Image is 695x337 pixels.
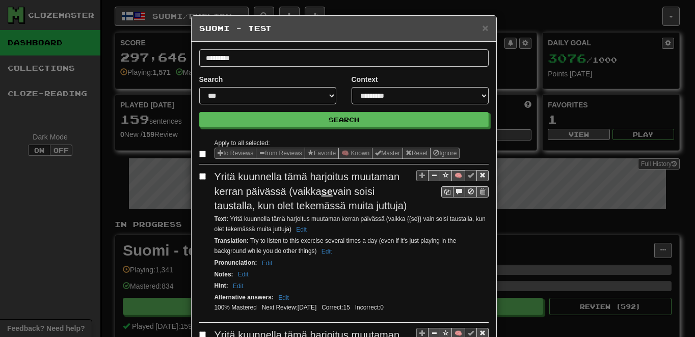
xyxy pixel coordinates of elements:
[212,303,259,312] li: 100% Mastered
[215,294,274,301] strong: Alternative answers :
[322,186,333,197] u: se
[215,171,407,211] span: Yritä kuunnella tämä harjoitus muutaman kerran päivässä (vaikka vain soisi taustalla, kun olet te...
[430,148,460,159] button: Ignore
[215,259,257,266] strong: Pronunciation :
[215,148,257,159] button: to Reviews
[318,246,335,257] button: Edit
[215,282,228,289] strong: Hint :
[215,237,457,255] small: Try to listen to this exercise several times a day (even if it's just playing in the background w...
[199,74,223,85] label: Search
[353,303,386,312] li: Incorrect: 0
[230,280,247,292] button: Edit
[416,170,489,198] div: Sentence controls
[256,148,305,159] button: from Reviews
[215,139,270,147] small: Apply to all selected:
[482,22,488,33] button: Close
[451,170,465,181] button: 🧠
[215,237,249,244] strong: Translation :
[441,186,489,198] div: Sentence controls
[275,292,292,303] button: Edit
[259,258,276,269] button: Edit
[259,303,319,312] li: Next Review: [DATE]
[235,269,252,280] button: Edit
[215,148,460,159] div: Sentence options
[215,271,233,278] strong: Notes :
[215,215,229,222] strong: Text :
[403,148,431,159] button: Reset
[338,148,372,159] button: 🧠 Known
[199,23,489,34] h5: Suomi - test
[293,224,310,235] button: Edit
[372,148,403,159] button: Master
[352,74,378,85] label: Context
[215,215,486,233] small: Yritä kuunnella tämä harjoitus muutaman kerran päivässä (vaikka {{se}} vain soisi taustalla, kun ...
[305,148,339,159] button: Favorite
[319,303,353,312] li: Correct: 15
[199,112,489,127] button: Search
[482,22,488,34] span: ×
